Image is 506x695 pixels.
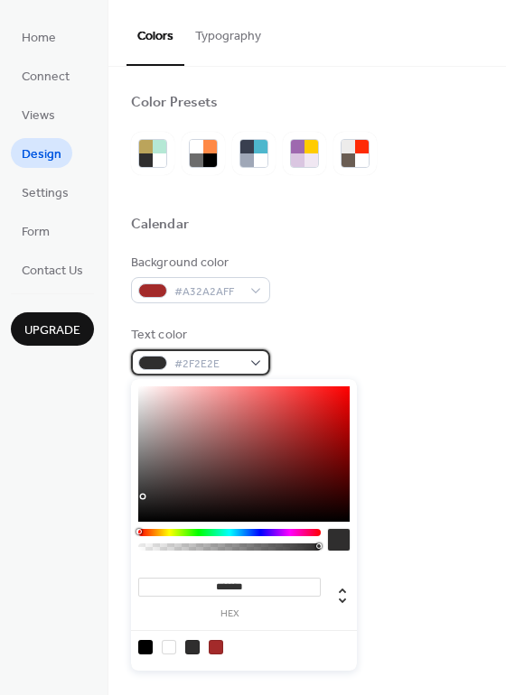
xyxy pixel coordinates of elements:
a: Home [11,22,67,51]
button: Upgrade [11,312,94,346]
a: Views [11,99,66,129]
a: Design [11,138,72,168]
div: Background color [131,254,267,273]
span: Views [22,107,55,125]
div: Color Presets [131,94,218,113]
a: Form [11,216,61,246]
span: Contact Us [22,262,83,281]
span: #2F2E2E [174,355,241,374]
span: Connect [22,68,70,87]
a: Contact Us [11,255,94,284]
span: Upgrade [24,321,80,340]
div: rgb(0, 0, 0) [138,640,153,654]
div: Calendar [131,216,189,235]
div: rgb(163, 42, 42) [209,640,223,654]
span: Home [22,29,56,48]
span: #A32A2AFF [174,283,241,301]
span: Form [22,223,50,242]
a: Settings [11,177,80,207]
span: Design [22,145,61,164]
div: rgb(47, 46, 46) [185,640,200,654]
span: Settings [22,184,69,203]
div: Text color [131,326,267,345]
label: hex [138,609,321,619]
div: rgb(255, 255, 255) [162,640,176,654]
a: Connect [11,60,80,90]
